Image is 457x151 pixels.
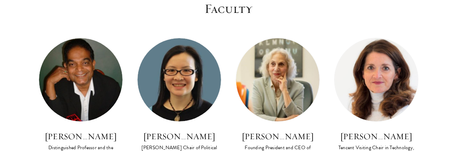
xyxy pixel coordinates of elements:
h3: [PERSON_NAME] [334,130,418,142]
h3: [PERSON_NAME] [236,130,320,142]
h3: Faculty [35,1,422,16]
h3: [PERSON_NAME] [39,130,123,142]
h3: [PERSON_NAME] [137,130,221,142]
